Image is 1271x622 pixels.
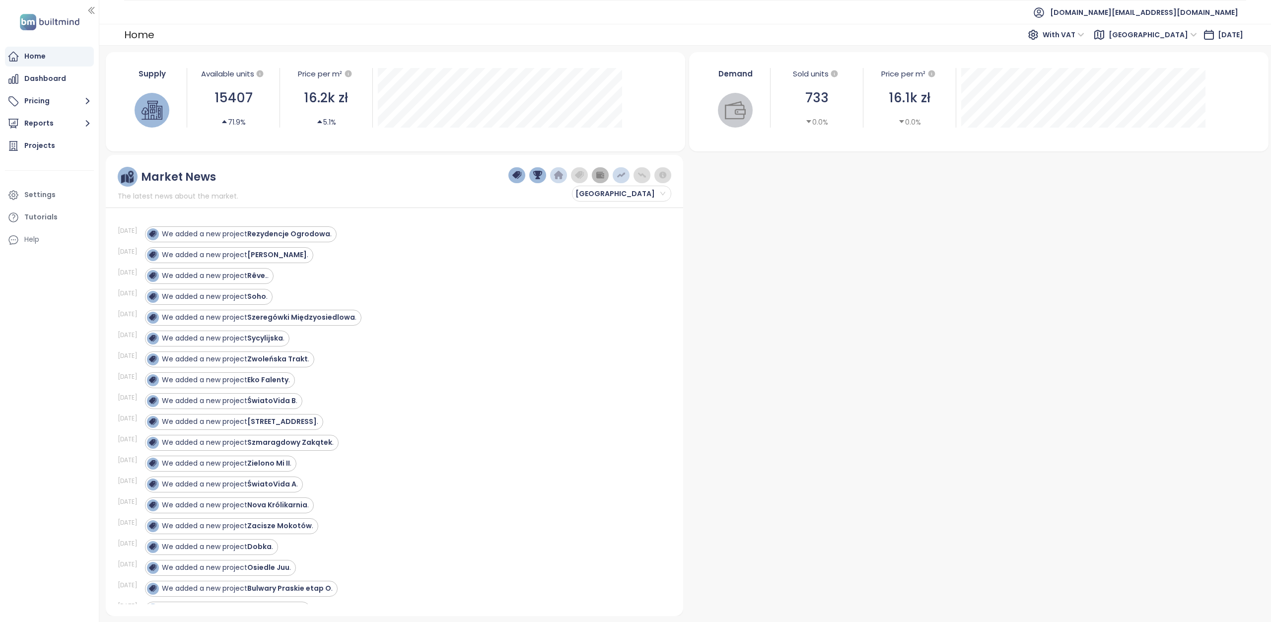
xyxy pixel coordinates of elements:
[192,88,275,108] div: 15407
[162,333,284,344] div: We added a new project .
[17,12,82,32] img: logo
[24,189,56,201] div: Settings
[247,271,267,280] strong: Rêve.
[162,396,297,406] div: We added a new project .
[124,26,154,44] div: Home
[149,230,156,237] img: icon
[533,171,542,180] img: trophy-dark-blue.png
[149,522,156,529] img: icon
[149,314,156,321] img: icon
[141,171,216,183] div: Market News
[805,118,812,125] span: caret-down
[149,585,156,592] img: icon
[868,68,951,80] div: Price per m²
[247,542,272,552] strong: Dobka
[149,564,156,571] img: icon
[118,351,142,360] div: [DATE]
[247,437,332,447] strong: Szmaragdowy Zakątek
[776,68,858,80] div: Sold units
[121,171,134,183] img: ruler
[24,50,46,63] div: Home
[118,226,142,235] div: [DATE]
[316,117,336,128] div: 5.1%
[5,185,94,205] a: Settings
[162,271,269,281] div: We added a new project .
[118,518,142,527] div: [DATE]
[706,68,766,79] div: Demand
[118,435,142,444] div: [DATE]
[149,376,156,383] img: icon
[512,171,521,180] img: price-tag-dark-blue.png
[247,375,288,385] strong: Eko Falenty
[247,479,296,489] strong: ŚwiatoVida A
[118,268,142,277] div: [DATE]
[247,458,290,468] strong: Zielono Mi II
[149,355,156,362] img: icon
[149,272,156,279] img: icon
[1050,0,1238,24] span: [DOMAIN_NAME][EMAIL_ADDRESS][DOMAIN_NAME]
[5,136,94,156] a: Projects
[5,69,94,89] a: Dashboard
[118,477,142,485] div: [DATE]
[5,91,94,111] button: Pricing
[1218,30,1243,40] span: [DATE]
[118,581,142,590] div: [DATE]
[247,229,330,239] strong: Rezydencje Ogrodowa
[162,354,309,364] div: We added a new project .
[805,117,828,128] div: 0.0%
[5,47,94,67] a: Home
[5,230,94,250] div: Help
[5,207,94,227] a: Tutorials
[24,211,58,223] div: Tutorials
[118,602,142,611] div: [DATE]
[118,539,142,548] div: [DATE]
[298,68,342,80] div: Price per m²
[162,291,268,302] div: We added a new project .
[118,560,142,569] div: [DATE]
[247,333,283,343] strong: Sycylijska
[149,335,156,342] img: icon
[554,171,563,180] img: home-dark-blue.png
[247,521,312,531] strong: Zacisze Mokotów
[149,397,156,404] img: icon
[658,171,667,180] img: information-circle.png
[575,171,584,180] img: price-tag-grey.png
[192,68,275,80] div: Available units
[118,191,238,202] span: The latest news about the market.
[898,117,921,128] div: 0.0%
[247,291,266,301] strong: Soho
[221,118,228,125] span: caret-up
[898,118,905,125] span: caret-down
[162,542,273,552] div: We added a new project .
[118,497,142,506] div: [DATE]
[247,416,317,426] strong: [STREET_ADDRESS]
[162,437,334,448] div: We added a new project .
[575,186,665,201] span: Warszawa
[24,139,55,152] div: Projects
[596,171,605,180] img: wallet-dark-grey.png
[285,88,367,108] div: 16.2k zł
[162,250,308,260] div: We added a new project .
[221,117,246,128] div: 71.9%
[118,414,142,423] div: [DATE]
[5,114,94,134] button: Reports
[162,521,313,531] div: We added a new project .
[118,456,142,465] div: [DATE]
[24,72,66,85] div: Dashboard
[118,331,142,340] div: [DATE]
[162,479,298,489] div: We added a new project .
[118,310,142,319] div: [DATE]
[162,500,309,510] div: We added a new project .
[247,354,308,364] strong: Zwoleńska Trakt
[162,562,291,573] div: We added a new project .
[316,118,323,125] span: caret-up
[149,439,156,446] img: icon
[162,583,333,594] div: We added a new project .
[149,418,156,425] img: icon
[247,312,355,322] strong: Szeregówki Międzyosiedlowa
[725,100,746,121] img: wallet
[118,247,142,256] div: [DATE]
[162,375,290,385] div: We added a new project .
[149,501,156,508] img: icon
[776,88,858,108] div: 733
